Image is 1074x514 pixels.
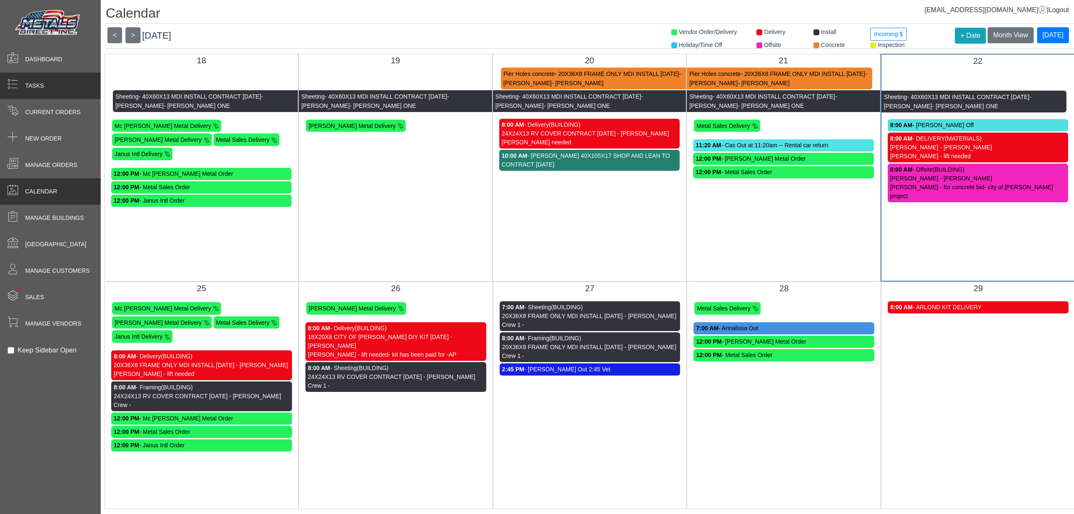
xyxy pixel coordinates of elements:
strong: 2:45 PM [502,366,524,373]
span: - 40X60X13 MDI INSTALL CONTRACT [DATE] [325,93,447,100]
span: Janus Intl Delivery [115,333,162,340]
strong: 12:00 PM [696,155,721,162]
span: - [PERSON_NAME] ONE [932,103,998,110]
span: [PERSON_NAME] Metal Delivery [115,319,202,326]
strong: 8:00 AM [890,304,912,310]
div: 20 [499,54,680,67]
span: Tasks [25,81,44,90]
button: + Date [955,28,986,44]
div: 25 [111,282,292,295]
span: - 40X60X13 MDI INSTALL CONTRACT [DATE] [907,94,1030,100]
div: - Metal Sales Order [696,351,872,360]
strong: 7:00 AM [696,325,718,331]
span: (BUILDING) [551,304,583,310]
span: Mc [PERSON_NAME] Metal Delivery [115,122,211,129]
div: 27 [500,282,680,295]
a: [EMAIL_ADDRESS][DOMAIN_NAME] [925,6,1047,13]
span: Month View [993,31,1028,39]
span: Delivery [764,29,785,35]
strong: 12:00 PM [696,352,722,358]
div: - Framing [502,334,678,343]
div: - Mc [PERSON_NAME] Metal Order [114,170,289,178]
div: - Annalissa Out [696,324,872,333]
label: Keep Sidebar Open [18,345,77,355]
div: [PERSON_NAME] - lift needed [890,152,1066,161]
strong: 7:00 AM [502,304,524,310]
span: - [PERSON_NAME] [495,93,643,109]
span: Sheeting [884,94,907,100]
span: - [PERSON_NAME] [552,80,604,86]
strong: 12:00 PM [696,338,722,345]
div: - Sheeting [308,364,484,373]
button: Month View [988,27,1033,43]
span: - [PERSON_NAME] ONE [350,102,416,109]
span: (BUILDING) [933,166,965,173]
span: Janus Intl Delivery [115,151,162,157]
span: Metal Sales Delivery [216,319,270,326]
div: - [PERSON_NAME] Metal Order [696,337,872,346]
strong: 8:00 AM [502,121,524,128]
div: 21 [693,54,873,67]
strong: 8:00 AM [502,335,524,342]
span: - 20X36X8 FRAME ONLY MDI INSTALL [DATE] [555,70,679,77]
button: > [125,27,140,43]
span: Logout [1048,6,1069,13]
span: - [PERSON_NAME] ONE [544,102,610,109]
strong: 12:00 PM [114,184,139,190]
span: [PERSON_NAME] Metal Delivery [309,305,396,312]
span: - [PERSON_NAME] [503,70,681,86]
div: - Delivery [308,324,484,333]
strong: 8:00 AM [890,122,912,128]
div: Crew 1 - [502,352,678,360]
span: New Order [25,134,62,143]
img: Metals Direct Inc Logo [13,8,84,39]
div: 28 [693,282,874,295]
span: - [PERSON_NAME] [689,70,867,86]
span: - [PERSON_NAME] [115,93,263,109]
span: [GEOGRAPHIC_DATA] [25,240,86,249]
span: [DATE] [142,30,171,41]
div: - Delivery [502,120,677,129]
div: - Janus Intl Order [114,196,289,205]
strong: 8:00 AM [308,325,330,331]
div: - Delivery [114,352,289,361]
span: Sheeting [689,93,712,100]
div: 22 [888,55,1068,67]
span: Pier Holes concrete [503,70,555,77]
div: [PERSON_NAME] - lift needed [114,370,289,378]
span: [PERSON_NAME] Metal Delivery [308,122,396,129]
div: [PERSON_NAME] - [PERSON_NAME] [890,174,1066,183]
span: Manage Buildings [25,214,84,222]
div: [PERSON_NAME] - [PERSON_NAME] [890,143,1066,152]
h1: Calendar [106,5,1074,24]
span: - 40X60X13 MDI INSTALL CONTRACT [DATE] [138,93,261,100]
span: Inspection [878,42,905,48]
button: Incoming $ [870,28,906,41]
div: [PERSON_NAME] needed [502,138,677,147]
span: Install [821,29,837,35]
strong: 12:00 PM [114,170,139,177]
span: - 40X60X13 MDI INSTALL CONTRACT [DATE] [713,93,835,100]
div: 29 [888,282,1069,295]
span: - [PERSON_NAME] [738,80,790,86]
span: Current Orders [25,108,81,117]
div: | [925,5,1069,15]
span: (BUILDING) [161,384,193,391]
span: Sheeting [495,93,519,100]
span: - [PERSON_NAME] ONE [164,102,230,109]
span: Offsite [764,42,781,48]
button: [DATE] [1037,27,1069,43]
div: - ARLOND KIT DELIVERY [890,303,1066,312]
div: 18 [111,54,292,67]
div: 19 [305,54,485,67]
strong: 8:00 AM [114,384,136,391]
span: - 20X36X8 FRAME ONLY MDI INSTALL [DATE] [740,70,865,77]
span: Sheeting [115,93,138,100]
span: Calendar [25,187,57,196]
span: • [8,277,29,304]
span: Pier Holes concrete [689,70,740,77]
span: (MATERIALS) [945,135,982,142]
div: 20X36X8 FRAME ONLY MDI INSTALL [DATE] - [PERSON_NAME] [114,361,289,370]
span: Concrete [821,42,845,48]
